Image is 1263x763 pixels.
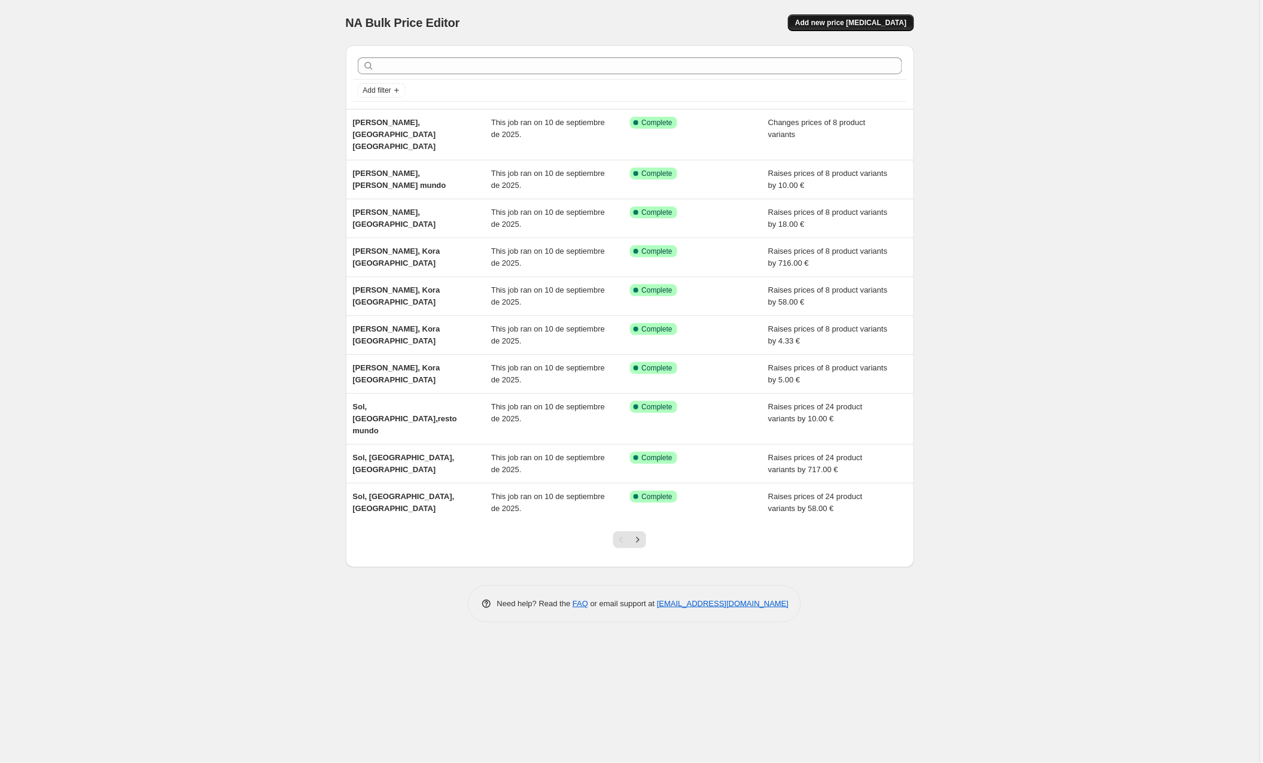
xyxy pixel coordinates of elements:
[491,402,605,423] span: This job ran on 10 de septiembre de 2025.
[353,169,446,190] span: [PERSON_NAME], [PERSON_NAME] mundo
[346,16,460,29] span: NA Bulk Price Editor
[642,402,672,412] span: Complete
[768,363,887,384] span: Raises prices of 8 product variants by 5.00 €
[491,208,605,229] span: This job ran on 10 de septiembre de 2025.
[353,118,436,151] span: [PERSON_NAME], [GEOGRAPHIC_DATA] [GEOGRAPHIC_DATA]
[491,492,605,513] span: This job ran on 10 de septiembre de 2025.
[768,247,887,267] span: Raises prices of 8 product variants by 716.00 €
[768,169,887,190] span: Raises prices of 8 product variants by 10.00 €
[768,402,863,423] span: Raises prices of 24 product variants by 10.00 €
[642,285,672,295] span: Complete
[642,453,672,463] span: Complete
[573,599,588,608] a: FAQ
[613,531,646,548] nav: Pagination
[491,324,605,345] span: This job ran on 10 de septiembre de 2025.
[491,453,605,474] span: This job ran on 10 de septiembre de 2025.
[642,324,672,334] span: Complete
[788,14,914,31] button: Add new price [MEDICAL_DATA]
[629,531,646,548] button: Next
[353,402,457,435] span: Sol, [GEOGRAPHIC_DATA],resto mundo
[353,453,455,474] span: Sol, [GEOGRAPHIC_DATA], [GEOGRAPHIC_DATA]
[353,247,440,267] span: [PERSON_NAME], Kora [GEOGRAPHIC_DATA]
[642,363,672,373] span: Complete
[795,18,906,28] span: Add new price [MEDICAL_DATA]
[491,118,605,139] span: This job ran on 10 de septiembre de 2025.
[353,285,440,306] span: [PERSON_NAME], Kora [GEOGRAPHIC_DATA]
[768,453,863,474] span: Raises prices of 24 product variants by 717.00 €
[642,118,672,127] span: Complete
[358,83,406,98] button: Add filter
[353,208,436,229] span: [PERSON_NAME], [GEOGRAPHIC_DATA]
[353,363,440,384] span: [PERSON_NAME], Kora [GEOGRAPHIC_DATA]
[642,247,672,256] span: Complete
[353,324,440,345] span: [PERSON_NAME], Kora [GEOGRAPHIC_DATA]
[491,169,605,190] span: This job ran on 10 de septiembre de 2025.
[768,208,887,229] span: Raises prices of 8 product variants by 18.00 €
[491,363,605,384] span: This job ran on 10 de septiembre de 2025.
[642,492,672,501] span: Complete
[768,324,887,345] span: Raises prices of 8 product variants by 4.33 €
[642,208,672,217] span: Complete
[491,285,605,306] span: This job ran on 10 de septiembre de 2025.
[497,599,573,608] span: Need help? Read the
[642,169,672,178] span: Complete
[363,86,391,95] span: Add filter
[353,492,455,513] span: Sol, [GEOGRAPHIC_DATA], [GEOGRAPHIC_DATA]
[491,247,605,267] span: This job ran on 10 de septiembre de 2025.
[768,285,887,306] span: Raises prices of 8 product variants by 58.00 €
[657,599,789,608] a: [EMAIL_ADDRESS][DOMAIN_NAME]
[588,599,657,608] span: or email support at
[768,118,866,139] span: Changes prices of 8 product variants
[768,492,863,513] span: Raises prices of 24 product variants by 58.00 €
